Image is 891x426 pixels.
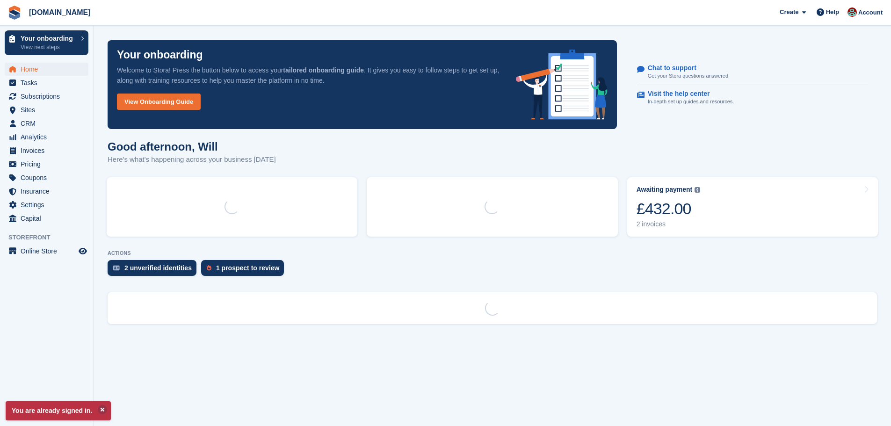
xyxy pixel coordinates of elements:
[124,264,192,272] div: 2 unverified identities
[695,187,700,193] img: icon-info-grey-7440780725fd019a000dd9b08b2336e03edf1995a4989e88bcd33f0948082b44.svg
[21,212,77,225] span: Capital
[5,103,88,116] a: menu
[627,177,878,237] a: Awaiting payment £432.00 2 invoices
[108,140,276,153] h1: Good afternoon, Will
[5,212,88,225] a: menu
[637,59,868,85] a: Chat to support Get your Stora questions answered.
[648,90,727,98] p: Visit the help center
[780,7,798,17] span: Create
[21,158,77,171] span: Pricing
[21,63,77,76] span: Home
[21,144,77,157] span: Invoices
[5,76,88,89] a: menu
[207,265,211,271] img: prospect-51fa495bee0391a8d652442698ab0144808aea92771e9ea1ae160a38d050c398.svg
[637,186,693,194] div: Awaiting payment
[858,8,883,17] span: Account
[637,199,701,218] div: £432.00
[8,233,93,242] span: Storefront
[21,103,77,116] span: Sites
[21,35,76,42] p: Your onboarding
[516,50,608,120] img: onboarding-info-6c161a55d2c0e0a8cae90662b2fe09162a5109e8cc188191df67fb4f79e88e88.svg
[117,65,501,86] p: Welcome to Stora! Press the button below to access your . It gives you easy to follow steps to ge...
[201,260,289,281] a: 1 prospect to review
[5,117,88,130] a: menu
[77,245,88,257] a: Preview store
[108,154,276,165] p: Here's what's happening across your business [DATE]
[5,30,88,55] a: Your onboarding View next steps
[21,117,77,130] span: CRM
[5,130,88,144] a: menu
[637,85,868,110] a: Visit the help center In-depth set up guides and resources.
[21,185,77,198] span: Insurance
[5,90,88,103] a: menu
[21,90,77,103] span: Subscriptions
[108,250,877,256] p: ACTIONS
[117,94,201,110] a: View Onboarding Guide
[5,144,88,157] a: menu
[21,76,77,89] span: Tasks
[108,260,201,281] a: 2 unverified identities
[648,64,722,72] p: Chat to support
[648,72,730,80] p: Get your Stora questions answered.
[5,158,88,171] a: menu
[6,401,111,420] p: You are already signed in.
[25,5,94,20] a: [DOMAIN_NAME]
[21,171,77,184] span: Coupons
[21,43,76,51] p: View next steps
[21,245,77,258] span: Online Store
[5,63,88,76] a: menu
[826,7,839,17] span: Help
[7,6,22,20] img: stora-icon-8386f47178a22dfd0bd8f6a31ec36ba5ce8667c1dd55bd0f319d3a0aa187defe.svg
[216,264,279,272] div: 1 prospect to review
[848,7,857,17] img: Will Dougan
[113,265,120,271] img: verify_identity-adf6edd0f0f0b5bbfe63781bf79b02c33cf7c696d77639b501bdc392416b5a36.svg
[637,220,701,228] div: 2 invoices
[117,50,203,60] p: Your onboarding
[21,198,77,211] span: Settings
[5,198,88,211] a: menu
[5,171,88,184] a: menu
[648,98,734,106] p: In-depth set up guides and resources.
[21,130,77,144] span: Analytics
[5,245,88,258] a: menu
[5,185,88,198] a: menu
[283,66,364,74] strong: tailored onboarding guide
